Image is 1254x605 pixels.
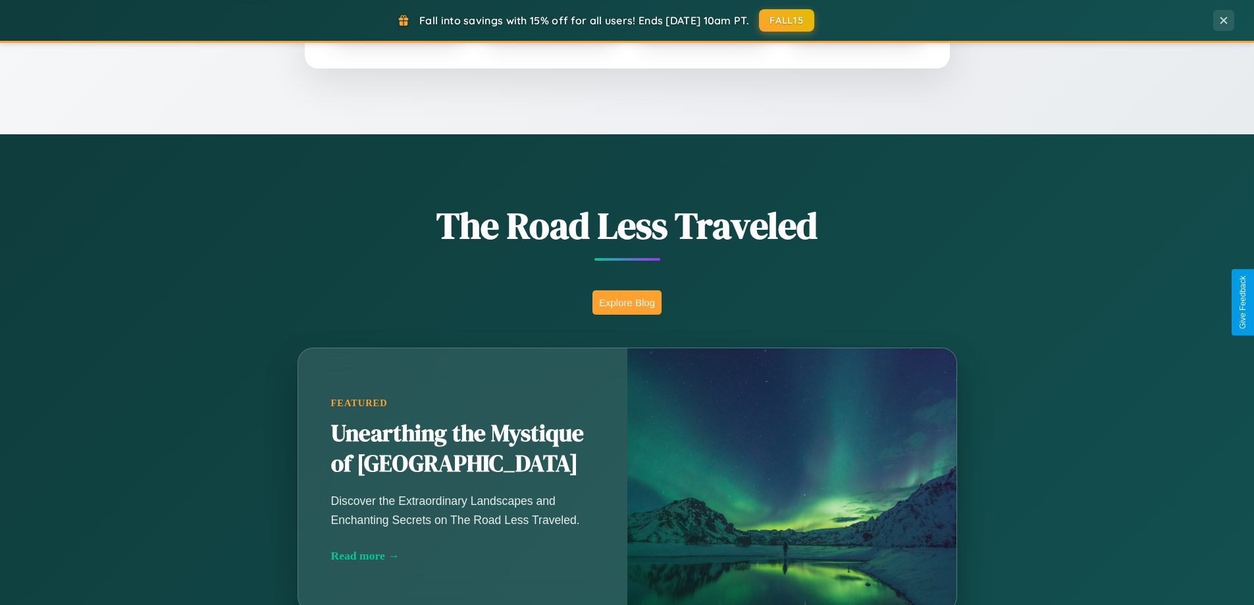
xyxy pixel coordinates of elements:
span: Fall into savings with 15% off for all users! Ends [DATE] 10am PT. [419,14,749,27]
h2: Unearthing the Mystique of [GEOGRAPHIC_DATA] [331,419,594,479]
button: Explore Blog [592,290,662,315]
button: FALL15 [759,9,814,32]
h1: The Road Less Traveled [232,200,1022,251]
p: Discover the Extraordinary Landscapes and Enchanting Secrets on The Road Less Traveled. [331,492,594,529]
div: Give Feedback [1238,276,1247,329]
div: Featured [331,398,594,409]
div: Read more → [331,549,594,563]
